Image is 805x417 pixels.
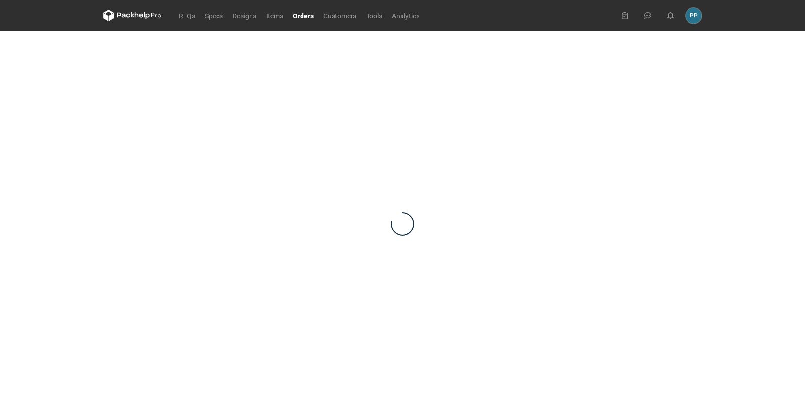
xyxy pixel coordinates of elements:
[387,10,424,21] a: Analytics
[103,10,162,21] svg: Packhelp Pro
[174,10,200,21] a: RFQs
[686,8,702,24] div: Paweł Puch
[319,10,361,21] a: Customers
[288,10,319,21] a: Orders
[261,10,288,21] a: Items
[200,10,228,21] a: Specs
[686,8,702,24] button: PP
[361,10,387,21] a: Tools
[228,10,261,21] a: Designs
